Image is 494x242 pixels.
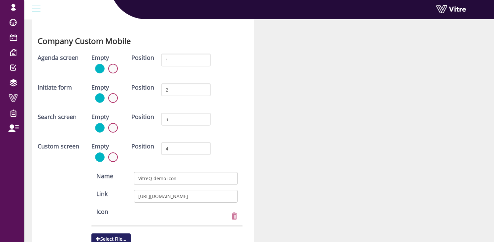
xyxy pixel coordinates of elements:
label: Position [131,54,151,62]
label: Empty [91,54,109,62]
label: Agenda screen [38,54,79,62]
label: Link [96,190,108,198]
label: Icon [96,208,108,216]
label: Name [96,172,113,181]
label: Initiate form [38,83,72,92]
label: Empty [91,113,109,121]
h3: Company Custom Mobile [38,37,243,45]
label: Search screen [38,113,77,121]
label: Custom screen [38,142,79,151]
label: Position [131,142,151,151]
label: Position [131,113,151,121]
label: Empty [91,83,109,92]
label: Empty [91,142,109,151]
label: Position [131,83,151,92]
